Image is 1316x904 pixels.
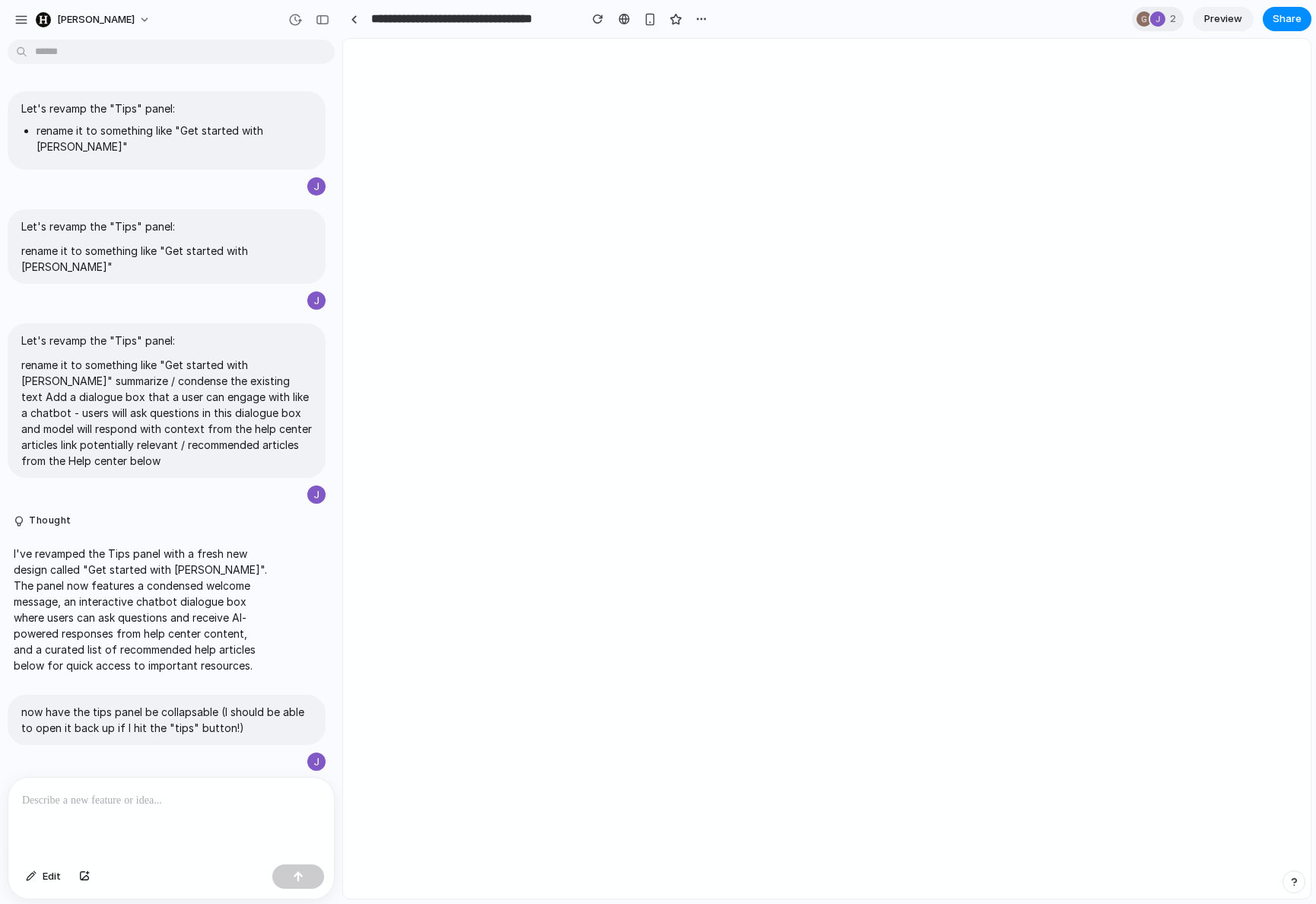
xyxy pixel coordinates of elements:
[1204,11,1242,27] span: Preview
[1193,7,1254,31] a: Preview
[21,100,312,116] p: Let's revamp the "Tips" panel:
[1263,7,1311,31] button: Share
[37,123,312,154] li: rename it to something like "Get started with [PERSON_NAME]"
[30,8,158,32] button: [PERSON_NAME]
[21,357,312,469] p: rename it to something like "Get started with [PERSON_NAME]" summarize / condense the existing te...
[57,12,135,27] span: [PERSON_NAME]
[21,704,312,736] p: now have the tips panel be collapsable (I should be able to open it back up if I hit the "tips" b...
[18,864,68,889] button: Edit
[43,869,61,884] span: Edit
[1170,11,1181,27] span: 2
[21,333,312,349] p: Let's revamp the "Tips" panel:
[1132,7,1184,31] div: 2
[21,243,312,275] p: rename it to something like "Get started with [PERSON_NAME]"
[21,218,312,234] p: Let's revamp the "Tips" panel:
[14,546,268,673] p: I've revamped the Tips panel with a fresh new design called "Get started with [PERSON_NAME]". The...
[1273,11,1302,27] span: Share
